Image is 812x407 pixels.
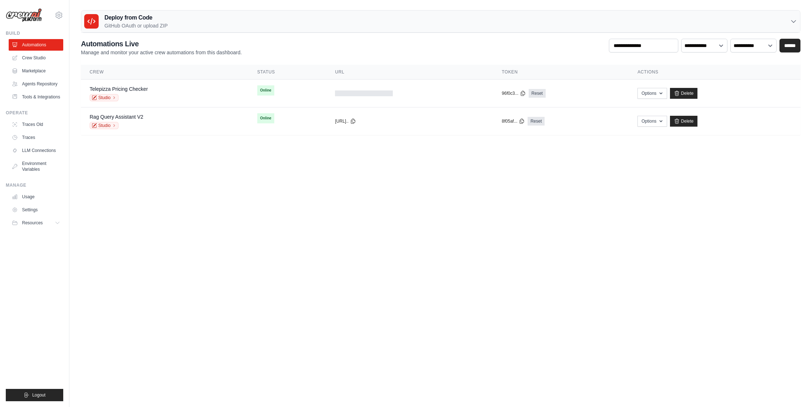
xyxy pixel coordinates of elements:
button: Resources [9,217,63,229]
th: Actions [629,65,800,80]
a: Delete [670,116,698,127]
button: Options [637,116,667,127]
a: Tools & Integrations [9,91,63,103]
span: Logout [32,392,46,398]
th: Crew [81,65,249,80]
th: Status [249,65,327,80]
img: Logo [6,8,42,22]
button: 96f0c3... [502,90,526,96]
p: Manage and monitor your active crew automations from this dashboard. [81,49,242,56]
a: Automations [9,39,63,51]
div: Manage [6,182,63,188]
a: Studio [90,122,119,129]
a: Traces Old [9,119,63,130]
span: Online [257,85,274,96]
a: Settings [9,204,63,216]
a: Studio [90,94,119,101]
a: Delete [670,88,698,99]
span: Resources [22,220,43,226]
span: Online [257,113,274,123]
a: Traces [9,132,63,143]
button: Logout [6,389,63,401]
a: Reset [529,89,546,98]
th: Token [493,65,629,80]
button: Options [637,88,667,99]
a: Environment Variables [9,158,63,175]
a: Marketplace [9,65,63,77]
button: 8f05af... [502,118,525,124]
th: URL [326,65,493,80]
a: Usage [9,191,63,203]
a: Reset [528,117,545,126]
h3: Deploy from Code [104,13,168,22]
a: Crew Studio [9,52,63,64]
h2: Automations Live [81,39,242,49]
div: Build [6,30,63,36]
a: Agents Repository [9,78,63,90]
p: GitHub OAuth or upload ZIP [104,22,168,29]
a: Telepizza Pricing Checker [90,86,148,92]
div: Operate [6,110,63,116]
a: LLM Connections [9,145,63,156]
a: Rag Query Assistant V2 [90,114,143,120]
